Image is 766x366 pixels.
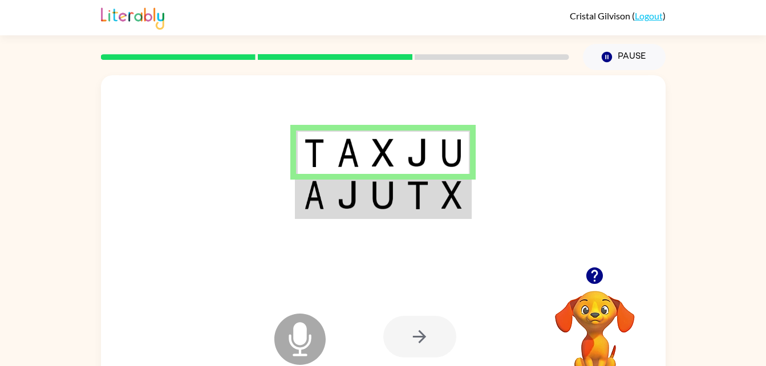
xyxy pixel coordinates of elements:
img: t [304,139,325,167]
a: Logout [635,10,663,21]
img: a [304,181,325,209]
img: a [337,139,359,167]
img: x [441,181,462,209]
img: u [441,139,462,167]
img: t [407,181,428,209]
img: Literably [101,5,164,30]
img: x [372,139,394,167]
div: ( ) [570,10,666,21]
img: j [337,181,359,209]
button: Pause [583,44,666,70]
img: j [407,139,428,167]
img: u [372,181,394,209]
span: Cristal Gilvison [570,10,632,21]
